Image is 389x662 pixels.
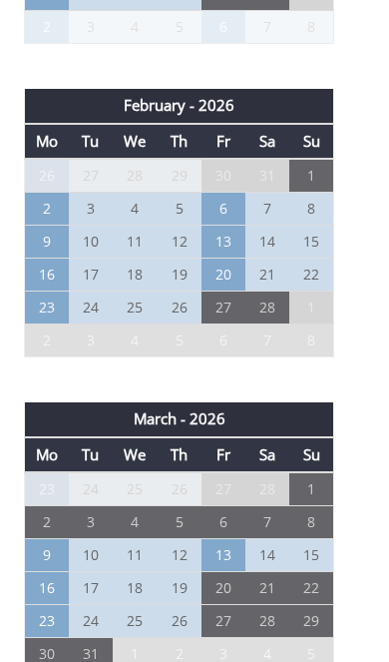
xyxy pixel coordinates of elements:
[245,124,289,159] th: Sa
[113,604,157,637] td: 25
[289,193,333,226] td: 8
[201,325,245,357] td: 6
[201,124,245,159] th: Fr
[113,124,157,159] th: We
[157,159,200,193] td: 29
[289,538,333,571] td: 15
[25,159,69,193] td: 26
[157,259,200,292] td: 19
[289,226,333,259] td: 15
[113,538,157,571] td: 11
[69,325,113,357] td: 3
[113,505,157,538] td: 4
[289,292,333,325] td: 1
[201,193,245,226] td: 6
[245,437,289,472] th: Sa
[289,472,333,506] td: 1
[157,571,200,604] td: 19
[201,292,245,325] td: 27
[113,472,157,506] td: 25
[245,571,289,604] td: 21
[289,571,333,604] td: 22
[157,505,200,538] td: 5
[289,11,333,44] td: 8
[25,538,69,571] td: 9
[69,437,113,472] th: Tu
[69,124,113,159] th: Tu
[69,226,113,259] td: 10
[25,604,69,637] td: 23
[245,505,289,538] td: 7
[113,11,157,44] td: 4
[113,292,157,325] td: 25
[201,538,245,571] td: 13
[25,124,69,159] th: Mo
[245,325,289,357] td: 7
[69,259,113,292] td: 17
[69,193,113,226] td: 3
[201,259,245,292] td: 20
[245,259,289,292] td: 21
[69,159,113,193] td: 27
[245,159,289,193] td: 31
[25,226,69,259] td: 9
[25,505,69,538] td: 2
[113,159,157,193] td: 28
[69,538,113,571] td: 10
[245,11,289,44] td: 7
[157,11,200,44] td: 5
[289,124,333,159] th: Su
[289,325,333,357] td: 8
[201,159,245,193] td: 30
[157,292,200,325] td: 26
[289,505,333,538] td: 8
[25,193,69,226] td: 2
[289,159,333,193] td: 1
[245,538,289,571] td: 14
[25,11,69,44] td: 2
[245,226,289,259] td: 14
[289,604,333,637] td: 29
[157,124,200,159] th: Th
[113,571,157,604] td: 18
[113,437,157,472] th: We
[201,226,245,259] td: 13
[245,472,289,506] td: 28
[25,259,69,292] td: 16
[201,437,245,472] th: Fr
[113,193,157,226] td: 4
[201,505,245,538] td: 6
[157,226,200,259] td: 12
[201,571,245,604] td: 20
[201,472,245,506] td: 27
[25,437,69,472] th: Mo
[157,538,200,571] td: 12
[69,472,113,506] td: 24
[69,292,113,325] td: 24
[245,292,289,325] td: 28
[25,89,334,123] th: February - 2026
[157,472,200,506] td: 26
[289,437,333,472] th: Su
[113,226,157,259] td: 11
[25,402,334,436] th: March - 2026
[69,571,113,604] td: 17
[201,11,245,44] td: 6
[201,604,245,637] td: 27
[245,193,289,226] td: 7
[245,604,289,637] td: 28
[157,604,200,637] td: 26
[157,325,200,357] td: 5
[113,259,157,292] td: 18
[69,505,113,538] td: 3
[113,325,157,357] td: 4
[69,604,113,637] td: 24
[157,437,200,472] th: Th
[289,259,333,292] td: 22
[25,472,69,506] td: 23
[25,571,69,604] td: 16
[25,292,69,325] td: 23
[69,11,113,44] td: 3
[157,193,200,226] td: 5
[25,325,69,357] td: 2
